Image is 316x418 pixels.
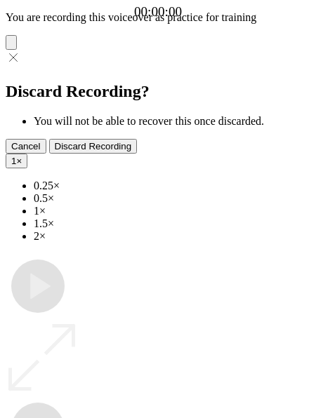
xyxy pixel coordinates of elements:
li: 1× [34,205,310,217]
p: You are recording this voiceover as practice for training [6,11,310,24]
a: 00:00:00 [134,4,182,20]
button: 1× [6,154,27,168]
span: 1 [11,156,16,166]
h2: Discard Recording? [6,82,310,101]
li: You will not be able to recover this once discarded. [34,115,310,128]
li: 0.5× [34,192,310,205]
li: 1.5× [34,217,310,230]
button: Discard Recording [49,139,138,154]
li: 0.25× [34,180,310,192]
button: Cancel [6,139,46,154]
li: 2× [34,230,310,243]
